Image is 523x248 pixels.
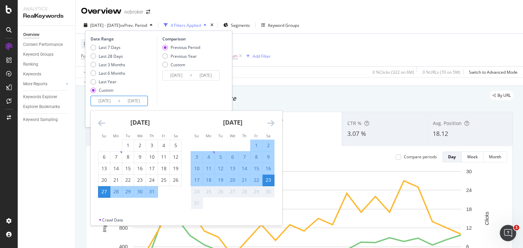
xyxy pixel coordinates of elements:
text: Impressions [101,205,107,232]
td: Selected. Monday, August 18, 2025 [203,174,215,186]
div: 23 [263,177,274,183]
td: Selected. Monday, August 4, 2025 [203,151,215,163]
div: 15 [251,165,262,172]
td: Selected. Tuesday, August 12, 2025 [215,163,227,174]
small: We [137,133,143,138]
div: 9 [263,154,274,160]
div: 22 [122,177,134,183]
div: 19 [215,177,226,183]
a: Keyword Sampling [23,116,70,123]
div: 16 [134,165,146,172]
td: Selected. Tuesday, August 5, 2025 [215,151,227,163]
div: 5 [170,142,181,149]
div: 21 [110,177,122,183]
div: 1 [251,142,262,149]
div: More Reports [23,81,47,88]
div: Last 7 Days [99,45,121,50]
div: 14 [110,165,122,172]
button: Month [484,152,507,162]
td: Selected. Thursday, August 7, 2025 [239,151,251,163]
div: 8 [122,154,134,160]
td: Selected. Sunday, August 3, 2025 [191,151,203,163]
td: Choose Thursday, July 10, 2025 as your check-out date. It’s available. [146,151,158,163]
div: 29 [251,188,262,195]
input: Start Date [91,96,118,106]
div: 8 [251,154,262,160]
input: End Date [120,96,147,106]
div: 30 [263,188,274,195]
td: Choose Sunday, July 6, 2025 as your check-out date. It’s available. [98,151,110,163]
div: 20 [227,177,238,183]
span: By URL [497,93,511,98]
div: Custom [99,87,113,93]
small: Th [242,133,247,138]
td: Selected. Saturday, August 9, 2025 [263,151,274,163]
div: Overview [81,5,122,17]
div: 30 [134,188,146,195]
td: Choose Tuesday, July 22, 2025 as your check-out date. It’s available. [122,174,134,186]
div: Move forward to switch to the next month. [267,119,274,127]
td: Choose Monday, July 21, 2025 as your check-out date. It’s available. [110,174,122,186]
small: Su [194,133,199,138]
div: 1 [122,142,134,149]
div: RealKeywords [23,12,70,20]
a: Keywords [23,71,70,78]
div: 3 [191,154,203,160]
small: Tu [218,133,223,138]
div: Content Performance [23,41,63,48]
td: Selected. Friday, August 15, 2025 [251,163,263,174]
td: Selected. Sunday, August 10, 2025 [191,163,203,174]
div: 17 [146,165,158,172]
div: 2 [263,142,274,149]
div: 5 [215,154,226,160]
td: Not available. Friday, August 29, 2025 [251,186,263,197]
div: 4 Filters Applied [171,22,201,28]
td: Selected. Saturday, August 2, 2025 [263,140,274,151]
span: 18.12 [433,129,448,138]
div: 29 [122,188,134,195]
div: 27 [227,188,238,195]
button: Segments [221,20,253,31]
small: We [230,133,235,138]
td: Choose Saturday, July 12, 2025 as your check-out date. It’s available. [170,151,182,163]
div: arrow-right-arrow-left [146,10,150,14]
td: Not available. Wednesday, August 27, 2025 [227,186,239,197]
div: 14 [239,165,250,172]
td: Choose Tuesday, July 15, 2025 as your check-out date. It’s available. [122,163,134,174]
span: Full URL [81,53,96,59]
div: Week [467,154,478,160]
span: Avg. Position [433,120,462,126]
td: Selected. Tuesday, July 29, 2025 [122,186,134,197]
div: 24 [146,177,158,183]
small: Sa [174,133,178,138]
div: 10 [191,165,203,172]
div: Add Filter [253,53,271,59]
div: Last 28 Days [99,53,123,59]
td: Choose Tuesday, July 1, 2025 as your check-out date. It’s available. [122,140,134,151]
div: 4 [158,142,170,149]
button: Week [462,152,484,162]
div: 0 % Clicks ( 322 on 6M ) [373,69,414,75]
div: 3 [146,142,158,149]
a: Keywords Explorer [23,93,70,101]
td: Choose Tuesday, July 8, 2025 as your check-out date. It’s available. [122,151,134,163]
div: Switch to Advanced Mode [469,69,518,75]
td: Choose Wednesday, July 16, 2025 as your check-out date. It’s available. [134,163,146,174]
div: 18 [158,165,170,172]
td: Selected. Wednesday, July 30, 2025 [134,186,146,197]
div: Keyword Groups [268,22,299,28]
a: Ranking [23,61,70,68]
td: Choose Friday, July 18, 2025 as your check-out date. It’s available. [158,163,170,174]
td: Choose Saturday, July 5, 2025 as your check-out date. It’s available. [170,140,182,151]
div: Explorer Bookmarks [23,103,60,110]
small: Su [102,133,106,138]
button: Day [442,152,462,162]
span: 3.07 % [347,129,366,138]
text: 18 [466,206,472,212]
a: Content Performance [23,41,70,48]
div: 27 [98,188,110,195]
input: Start Date [163,71,190,80]
div: Last 7 Days [91,45,125,50]
td: Choose Saturday, July 26, 2025 as your check-out date. It’s available. [170,174,182,186]
button: 4 Filters Applied [161,20,209,31]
